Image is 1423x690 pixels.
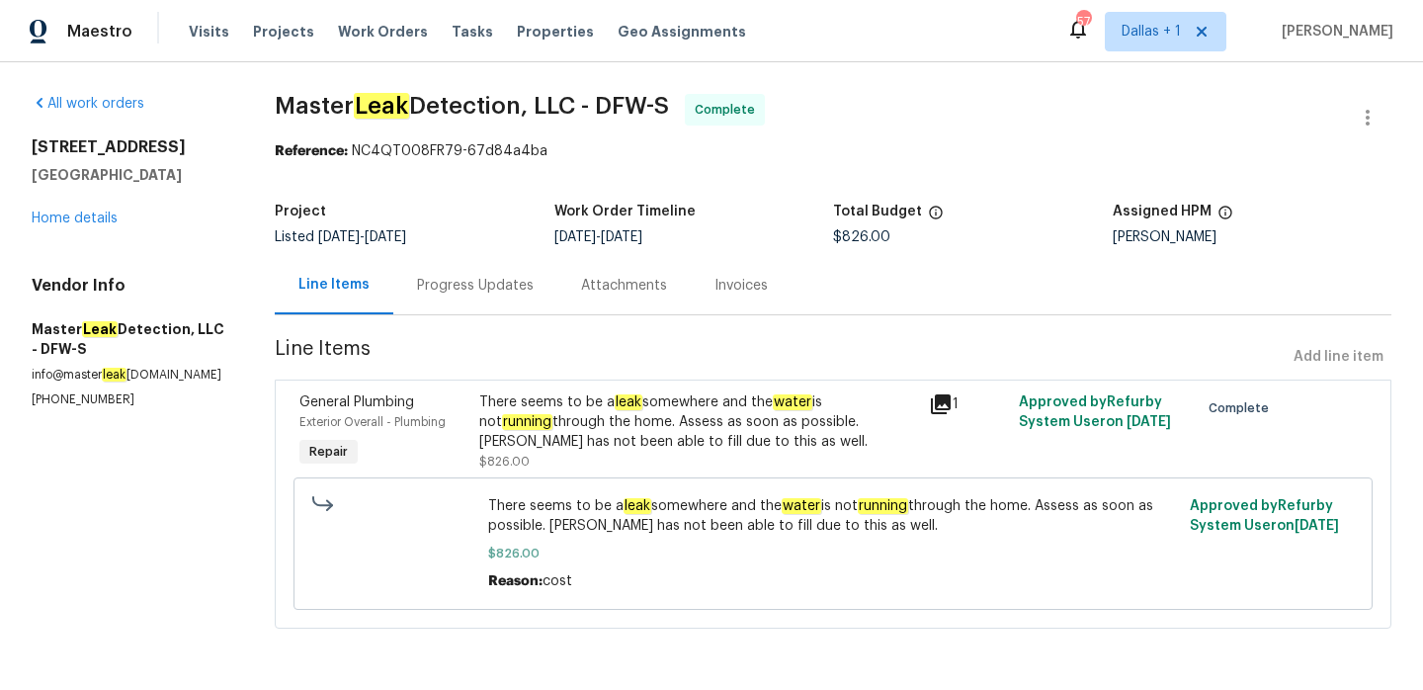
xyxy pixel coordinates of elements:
h5: Total Budget [833,205,922,218]
span: - [554,230,642,244]
div: Line Items [298,275,370,295]
span: Dallas + 1 [1122,22,1181,42]
span: Repair [301,442,356,462]
div: Attachments [581,276,667,296]
span: Reason: [488,574,543,588]
h2: [STREET_ADDRESS] [32,137,227,157]
h5: Master Detection, LLC - DFW-S [32,319,227,359]
span: [PERSON_NAME] [1274,22,1393,42]
span: $826.00 [479,456,530,468]
span: cost [543,574,572,588]
em: leak [102,368,126,382]
div: Invoices [714,276,768,296]
span: [DATE] [1127,415,1171,429]
div: Progress Updates [417,276,534,296]
span: Tasks [452,25,493,39]
span: Visits [189,22,229,42]
span: [DATE] [365,230,406,244]
div: 57 [1076,12,1090,32]
span: Geo Assignments [618,22,746,42]
a: Home details [32,212,118,225]
h5: Project [275,205,326,218]
span: Complete [1209,398,1277,418]
em: running [502,414,552,430]
span: Work Orders [338,22,428,42]
div: 1 [929,392,1007,416]
h5: [GEOGRAPHIC_DATA] [32,165,227,185]
span: General Plumbing [299,395,414,409]
span: - [318,230,406,244]
div: NC4QT008FR79-67d84a4ba [275,141,1391,161]
span: [DATE] [318,230,360,244]
span: Line Items [275,339,1286,376]
div: There seems to be a somewhere and the is not through the home. Assess as soon as possible. [PERSO... [479,392,917,452]
h4: Vendor Info [32,276,227,296]
span: Projects [253,22,314,42]
p: [PHONE_NUMBER] [32,391,227,408]
em: Leak [82,321,118,337]
span: Approved by Refurby System User on [1190,499,1339,533]
b: Reference: [275,144,348,158]
a: All work orders [32,97,144,111]
span: $826.00 [833,230,890,244]
span: Approved by Refurby System User on [1019,395,1171,429]
em: running [858,498,908,514]
span: Properties [517,22,594,42]
span: [DATE] [554,230,596,244]
span: [DATE] [1295,519,1339,533]
em: water [782,498,821,514]
p: info@master [DOMAIN_NAME] [32,367,227,384]
em: leak [624,498,651,514]
span: Maestro [67,22,132,42]
h5: Work Order Timeline [554,205,696,218]
span: The total cost of line items that have been proposed by Opendoor. This sum includes line items th... [928,205,944,230]
h5: Assigned HPM [1113,205,1212,218]
span: Exterior Overall - Plumbing [299,416,446,428]
em: Leak [354,93,409,119]
span: There seems to be a somewhere and the is not through the home. Assess as soon as possible. [PERSO... [488,496,1179,536]
span: $826.00 [488,544,1179,563]
span: [DATE] [601,230,642,244]
span: Complete [695,100,763,120]
div: [PERSON_NAME] [1113,230,1391,244]
span: Listed [275,230,406,244]
span: Master Detection, LLC - DFW-S [275,94,669,118]
em: water [773,394,812,410]
span: The hpm assigned to this work order. [1217,205,1233,230]
em: leak [615,394,642,410]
